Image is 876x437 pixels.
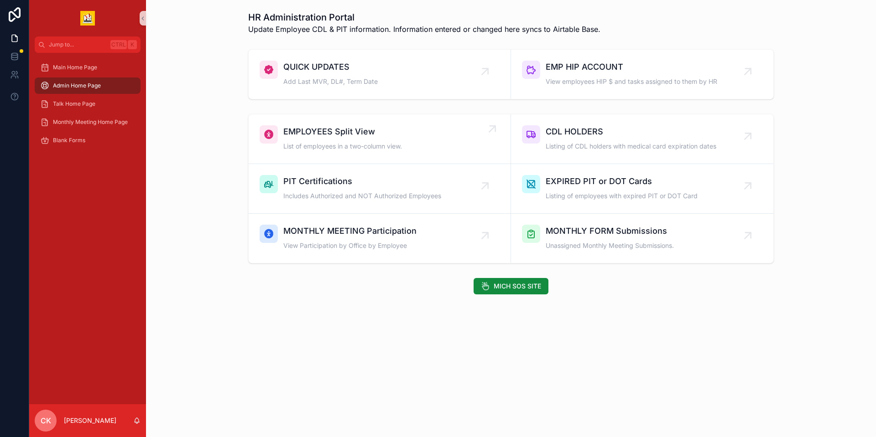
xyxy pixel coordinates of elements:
[41,415,51,426] span: CK
[53,118,128,126] span: Monthly Meeting Home Page
[249,50,511,99] a: QUICK UPDATESAdd Last MVR, DL#, Term Date
[546,175,698,188] span: EXPIRED PIT or DOT Cards
[546,125,716,138] span: CDL HOLDERS
[511,214,773,263] a: MONTHLY FORM SubmissionsUnassigned Monthly Meeting Submissions.
[110,40,127,49] span: Ctrl
[35,59,141,76] a: Main Home Page
[511,114,773,164] a: CDL HOLDERSListing of CDL holders with medical card expiration dates
[546,61,717,73] span: EMP HIP ACCOUNT
[53,82,101,89] span: Admin Home Page
[29,53,146,160] div: scrollable content
[546,225,674,237] span: MONTHLY FORM Submissions
[35,77,141,94] a: Admin Home Page
[35,132,141,149] a: Blank Forms
[511,164,773,214] a: EXPIRED PIT or DOT CardsListing of employees with expired PIT or DOT Card
[283,125,402,138] span: EMPLOYEES Split View
[35,96,141,112] a: Talk Home Page
[248,11,600,24] h1: HR Administration Portal
[35,36,141,53] button: Jump to...CtrlK
[53,64,97,71] span: Main Home Page
[53,137,85,144] span: Blank Forms
[546,191,698,201] span: Listing of employees with expired PIT or DOT Card
[283,61,378,73] span: QUICK UPDATES
[249,114,511,164] a: EMPLOYEES Split ViewList of employees in a two-column view.
[129,41,136,48] span: K
[494,282,541,291] span: MICH SOS SITE
[511,50,773,99] a: EMP HIP ACCOUNTView employees HIP $ and tasks assigned to them by HR
[546,241,674,250] span: Unassigned Monthly Meeting Submissions.
[80,11,95,26] img: App logo
[283,175,441,188] span: PIT Certifications
[546,142,716,151] span: Listing of CDL holders with medical card expiration dates
[546,77,717,86] span: View employees HIP $ and tasks assigned to them by HR
[283,225,417,237] span: MONTHLY MEETING Participation
[283,191,441,201] span: Includes Authorized and NOT Authorized Employees
[474,278,548,294] button: MICH SOS SITE
[283,241,417,250] span: View Participation by Office by Employee
[35,114,141,130] a: Monthly Meeting Home Page
[249,164,511,214] a: PIT CertificationsIncludes Authorized and NOT Authorized Employees
[64,416,116,425] p: [PERSON_NAME]
[49,41,107,48] span: Jump to...
[249,214,511,263] a: MONTHLY MEETING ParticipationView Participation by Office by Employee
[283,77,378,86] span: Add Last MVR, DL#, Term Date
[53,100,95,108] span: Talk Home Page
[248,24,600,35] span: Update Employee CDL & PIT information. Information entered or changed here syncs to Airtable Base.
[283,142,402,151] span: List of employees in a two-column view.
